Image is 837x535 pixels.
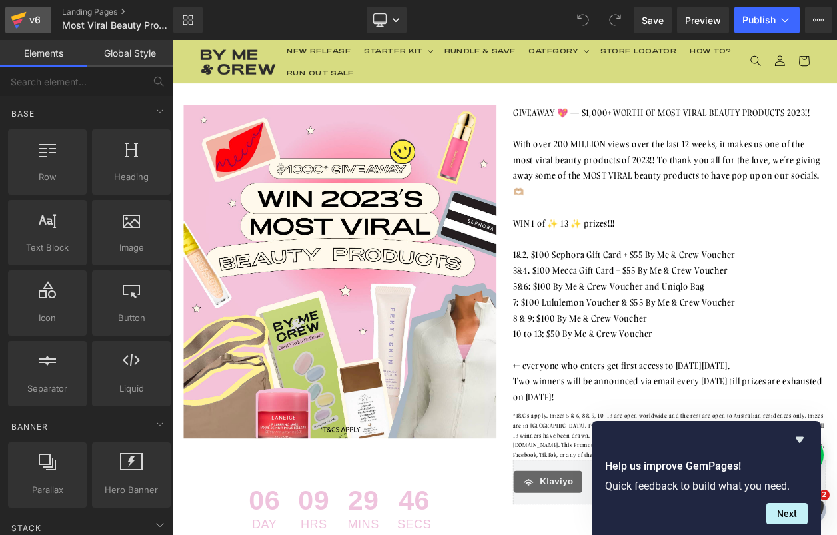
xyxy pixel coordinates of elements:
[413,213,793,252] div: WIN 1 of ✨ 13 ✨ prizes!!!
[233,8,305,17] span: Starter Kit
[742,15,776,25] span: Publish
[685,13,721,27] span: Preview
[62,7,195,17] a: Landing Pages
[27,11,43,29] div: v6
[138,35,220,44] span: Run Out Sale
[12,483,83,497] span: Parallax
[87,40,173,67] a: Global Style
[12,311,83,325] span: Icon
[677,7,729,33] a: Preview
[766,503,808,524] button: Next question
[5,7,51,33] a: v6
[570,7,596,33] button: Undo
[10,420,49,433] span: Banner
[96,382,167,396] span: Liquid
[12,382,83,396] span: Separator
[432,8,493,17] span: Category
[138,8,217,17] span: New Release
[12,170,83,184] span: Row
[413,251,793,270] div: 1&2. $100 Sephora Gift Card + $55 By Me & Crew Voucher
[605,458,808,474] h2: Help us improve GemPages!
[62,20,170,31] span: Most Viral Beauty Products
[33,10,125,43] img: By Me and Crew
[413,328,793,348] div: 8 & 9: $100 By Me & Crew Voucher
[628,8,678,17] span: How to?
[10,522,43,534] span: Stack
[413,270,793,290] div: 3&4. $100 Mecca Gift Card + $55 By Me & Crew Voucher
[413,309,793,328] div: 7: $100 Lululemon Voucher & $55 By Me & Crew Voucher
[96,241,167,255] span: Image
[12,241,83,255] span: Text Block
[734,7,800,33] button: Publish
[413,386,793,405] div: ++ everyone who enters get first access to [DATE][DATE].
[413,450,793,510] div: *T&C's apply. Prizes 5 & 6, 8 & 9, 10 -13 are open worldwide and the rest are open to Australian ...
[173,7,203,33] a: New Library
[130,27,228,53] a: Run Out Sale
[602,7,628,33] button: Redo
[413,405,793,444] div: Two winners will be announced via email every [DATE] till prizes are exhausted on [DATE]!
[96,483,167,497] span: Hero Banner
[413,290,793,309] div: 5&6: $100 By Me & Crew Voucher and Uniqlo Bag
[413,79,793,117] div: GIVEAWAY 💖 — $1,000+ WORTH OF MOST VIRAL BEAUTY PRODUCTS 2023!!
[805,7,832,33] button: More
[96,170,167,184] span: Heading
[819,490,830,500] span: 2
[693,11,722,40] summary: Search
[10,107,36,120] span: Base
[96,311,167,325] span: Button
[642,13,664,27] span: Save
[605,432,808,524] div: Help us improve GemPages!
[519,8,612,17] span: Store Locator
[605,480,808,492] p: Quick feedback to build what you need.
[413,347,793,386] div: 10 to 13: $50 By Me & Crew Voucher
[792,432,808,448] button: Hide survey
[330,8,416,17] span: Bundle & Save
[413,117,793,213] div: With over 200 MILLION views over the last 12 weeks, it makes us one of the most viral beauty prod...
